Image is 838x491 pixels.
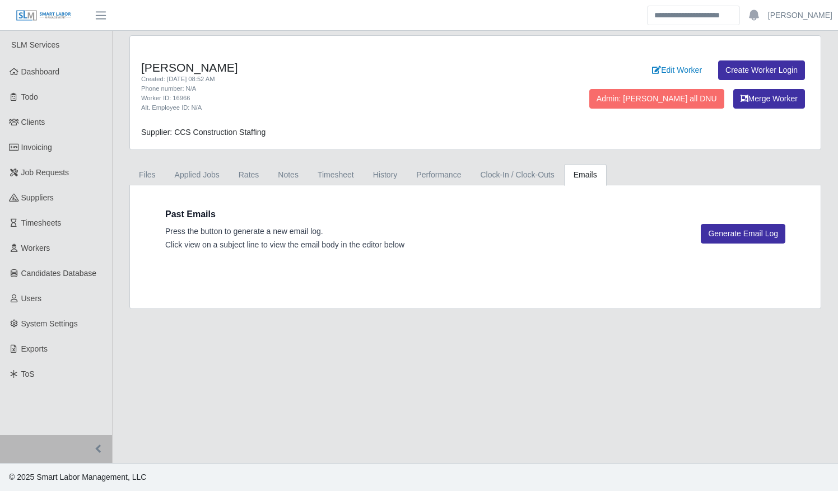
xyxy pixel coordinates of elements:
[21,294,42,303] span: Users
[701,224,785,244] button: Generate Email Log
[21,143,52,152] span: Invoicing
[589,89,724,109] button: Admin: [PERSON_NAME] all DNU
[9,473,146,481] span: © 2025 Smart Labor Management, LLC
[21,344,48,353] span: Exports
[141,93,524,103] div: Worker ID: 16966
[21,319,78,328] span: System Settings
[21,193,54,202] span: Suppliers
[129,164,165,186] a: Files
[21,168,69,177] span: Job Requests
[21,118,45,127] span: Clients
[645,60,709,80] a: Edit Worker
[471,164,564,186] a: Clock-In / Clock-Outs
[768,10,832,21] a: [PERSON_NAME]
[165,239,665,250] p: Click view on a subject line to view the email body in the editor below
[733,89,805,109] button: Merge Worker
[141,74,524,84] div: Created: [DATE] 08:52 AM
[165,208,665,221] h1: Past Emails
[141,84,524,93] div: Phone number: N/A
[564,164,607,186] a: Emails
[165,164,229,186] a: Applied Jobs
[16,10,72,22] img: SLM Logo
[21,269,97,278] span: Candidates Database
[268,164,308,186] a: Notes
[647,6,740,25] input: Search
[141,60,524,74] h4: [PERSON_NAME]
[141,128,266,137] span: Supplier: CCS Construction Staffing
[21,67,60,76] span: Dashboard
[11,40,59,49] span: SLM Services
[165,226,665,237] p: Press the button to generate a new email log.
[718,60,805,80] a: Create Worker Login
[21,218,62,227] span: Timesheets
[21,92,38,101] span: Todo
[21,370,35,378] span: ToS
[229,164,269,186] a: Rates
[141,103,524,113] div: Alt. Employee ID: N/A
[21,244,50,252] span: Workers
[308,164,364,186] a: Timesheet
[407,164,471,186] a: Performance
[364,164,407,186] a: History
